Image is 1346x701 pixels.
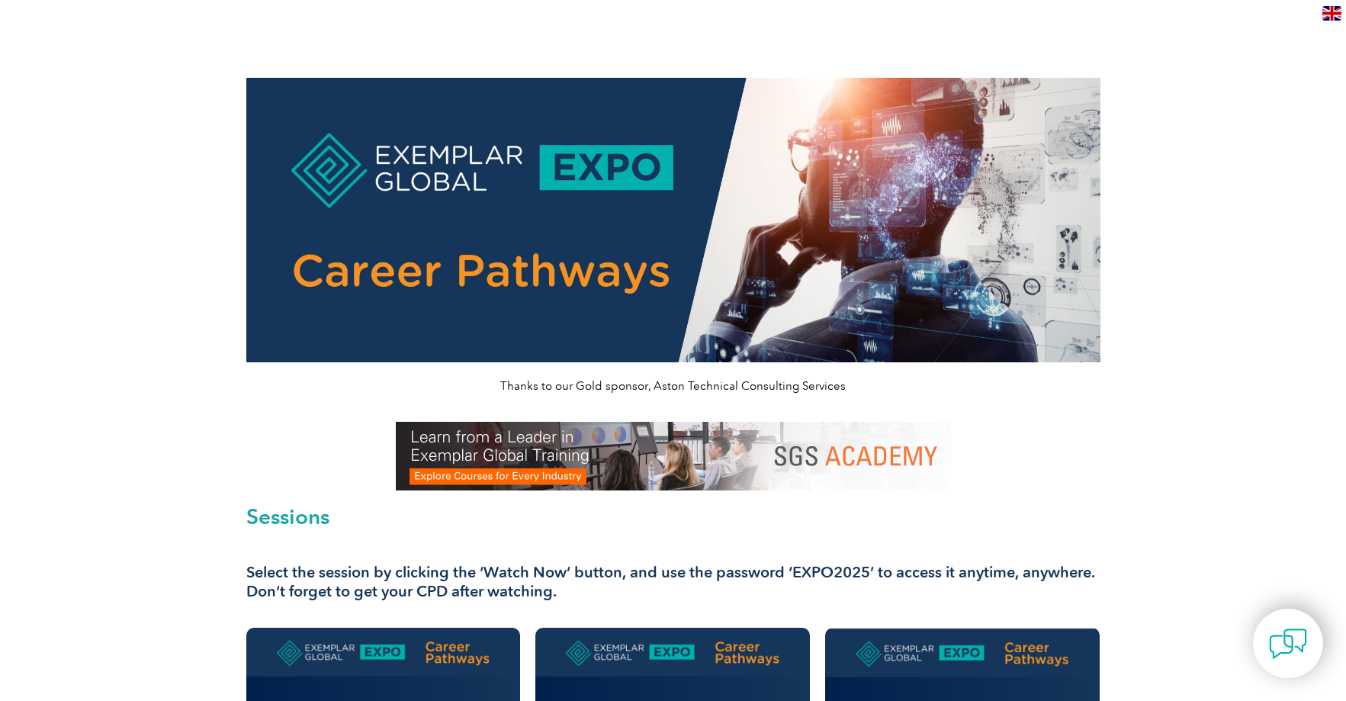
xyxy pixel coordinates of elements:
[246,506,1100,527] h2: Sessions
[396,422,951,490] img: SGS
[246,78,1100,362] img: career pathways
[246,378,1100,394] p: Thanks to our Gold sponsor, Aston Technical Consulting Services
[246,563,1100,601] h3: Select the session by clicking the ‘Watch Now’ button, and use the password ‘EXPO2025’ to access ...
[1322,6,1341,21] img: en
[1269,625,1307,663] img: contact-chat.png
